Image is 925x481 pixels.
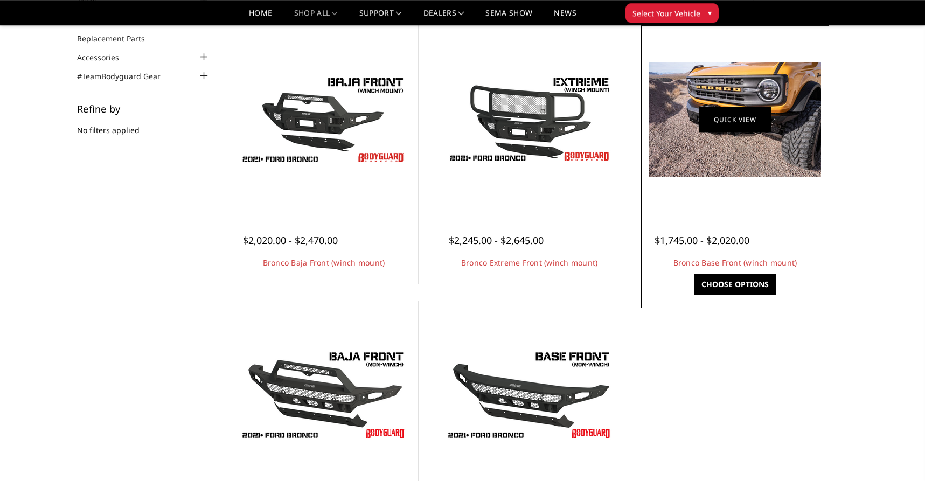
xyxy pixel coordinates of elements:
[77,104,211,114] h5: Refine by
[243,234,338,247] span: $2,020.00 - $2,470.00
[644,28,827,211] a: Freedom Series - Bronco Base Front Bumper Bronco Base Front (winch mount)
[443,347,616,444] img: Bronco Base Front (non-winch)
[232,28,415,211] a: Bodyguard Ford Bronco Bronco Baja Front (winch mount)
[485,9,532,25] a: SEMA Show
[632,8,700,19] span: Select Your Vehicle
[673,257,797,268] a: Bronco Base Front (winch mount)
[77,71,174,82] a: #TeamBodyguard Gear
[699,107,771,132] a: Quick view
[249,9,272,25] a: Home
[708,7,712,18] span: ▾
[77,52,133,63] a: Accessories
[438,28,621,211] a: Bronco Extreme Front (winch mount) Bronco Extreme Front (winch mount)
[77,33,158,44] a: Replacement Parts
[359,9,402,25] a: Support
[625,3,719,23] button: Select Your Vehicle
[77,104,211,147] div: No filters applied
[449,234,544,247] span: $2,245.00 - $2,645.00
[423,9,464,25] a: Dealers
[649,62,821,177] img: Bronco Base Front (winch mount)
[554,9,576,25] a: News
[694,274,776,295] a: Choose Options
[655,234,749,247] span: $1,745.00 - $2,020.00
[294,9,338,25] a: shop all
[461,257,598,268] a: Bronco Extreme Front (winch mount)
[263,257,385,268] a: Bronco Baja Front (winch mount)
